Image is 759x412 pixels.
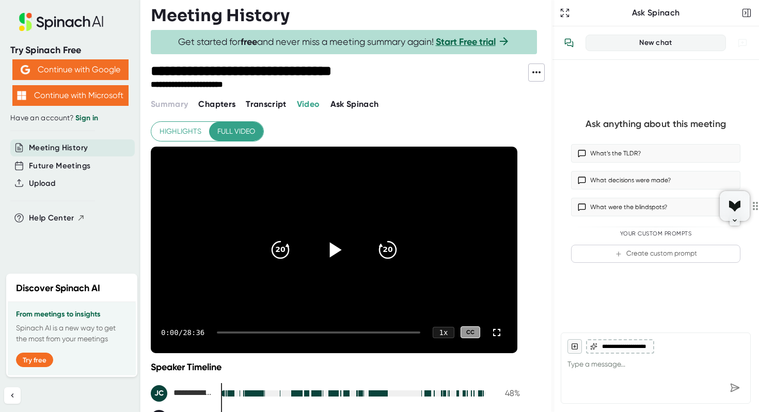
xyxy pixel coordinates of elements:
[571,245,740,263] button: Create custom prompt
[739,6,754,20] button: Close conversation sidebar
[297,99,320,109] span: Video
[433,327,454,338] div: 1 x
[330,99,379,109] span: Ask Spinach
[571,230,740,237] div: Your Custom Prompts
[16,323,128,344] p: Spinach AI is a new way to get the most from your meetings
[16,310,128,319] h3: From meetings to insights
[246,99,287,109] span: Transcript
[12,59,129,80] button: Continue with Google
[10,44,130,56] div: Try Spinach Free
[151,385,167,402] div: JC
[559,33,579,53] button: View conversation history
[21,65,30,74] img: Aehbyd4JwY73AAAAAElFTkSuQmCC
[571,171,740,189] button: What decisions were made?
[592,38,719,47] div: New chat
[151,385,213,402] div: Jennifer Cain
[16,281,100,295] h2: Discover Spinach AI
[572,8,739,18] div: Ask Spinach
[29,212,85,224] button: Help Center
[217,125,255,138] span: Full video
[436,36,496,47] a: Start Free trial
[330,98,379,110] button: Ask Spinach
[209,122,263,141] button: Full video
[12,85,129,106] button: Continue with Microsoft
[161,328,204,337] div: 0:00 / 28:36
[198,98,235,110] button: Chapters
[29,212,74,224] span: Help Center
[151,361,520,373] div: Speaker Timeline
[16,353,53,367] button: Try free
[246,98,287,110] button: Transcript
[241,36,257,47] b: free
[151,98,188,110] button: Summary
[494,388,520,398] div: 48 %
[151,122,210,141] button: Highlights
[725,378,744,397] div: Send message
[29,142,88,154] button: Meeting History
[29,178,55,189] button: Upload
[151,99,188,109] span: Summary
[4,387,21,404] button: Collapse sidebar
[571,144,740,163] button: What’s the TLDR?
[75,114,98,122] a: Sign in
[178,36,510,48] span: Get started for and never miss a meeting summary again!
[571,198,740,216] button: What were the blindspots?
[160,125,201,138] span: Highlights
[29,160,90,172] button: Future Meetings
[297,98,320,110] button: Video
[461,326,480,338] div: CC
[151,6,290,25] h3: Meeting History
[558,6,572,20] button: Expand to Ask Spinach page
[10,114,130,123] div: Have an account?
[586,118,726,130] div: Ask anything about this meeting
[198,99,235,109] span: Chapters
